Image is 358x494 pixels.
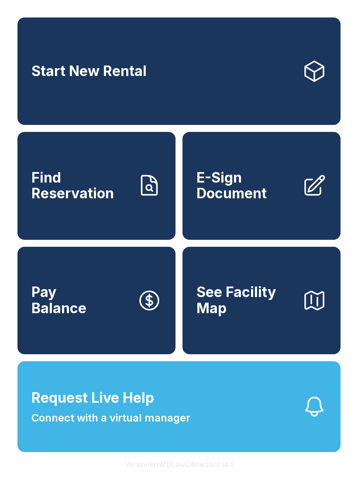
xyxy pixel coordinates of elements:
a: Find Reservation [17,132,176,239]
a: Start New Rental [17,17,341,125]
span: Start New Rental [31,63,147,79]
button: See Facility Map [182,247,341,354]
span: Pay Balance [31,284,86,316]
span: See Facility Map [196,284,295,316]
span: Request Live Help [31,387,154,408]
span: Connect with a virtual manager [31,410,190,426]
button: VersionkrrefDLawElMlwz8nfSsJ [118,452,240,477]
span: Find Reservation [31,170,130,202]
button: Request Live HelpConnect with a virtual manager [17,361,341,452]
span: E-Sign Document [196,170,295,202]
a: E-Sign Document [182,132,341,239]
button: PayBalance [17,247,176,354]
